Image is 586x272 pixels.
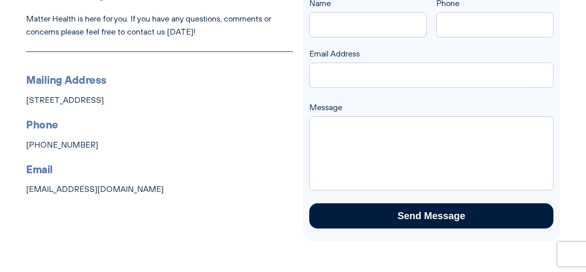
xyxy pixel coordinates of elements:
[309,12,426,37] input: Name
[309,203,553,228] input: Send Message
[26,161,293,178] h3: Email
[26,184,164,194] a: [EMAIL_ADDRESS][DOMAIN_NAME]
[309,49,553,78] label: Email Address
[26,95,104,105] a: [STREET_ADDRESS]
[26,116,293,133] h3: Phone
[309,63,553,88] input: Email Address
[309,102,553,125] label: Message
[26,140,98,150] a: [PHONE_NUMBER]
[436,12,553,37] input: Phone
[309,116,553,190] textarea: Message
[26,72,293,89] h3: Mailing Address
[26,12,293,38] p: Matter Health is here for you. If you have any questions, comments or concerns please feel free t...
